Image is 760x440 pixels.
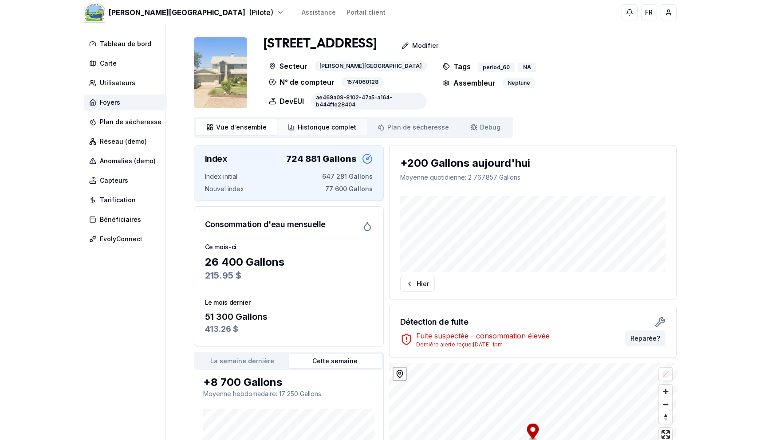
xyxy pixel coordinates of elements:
div: 413.26 $ [205,323,373,335]
button: FR [641,4,657,20]
span: Nouvel index [205,185,244,193]
p: N° de compteur [269,77,335,87]
a: Capteurs [84,173,170,189]
p: DevEUI [269,93,304,110]
span: Utilisateurs [100,79,135,87]
span: Capteurs [100,176,128,185]
button: Zoom in [659,385,672,398]
p: Assembleur [443,78,496,88]
span: Vue d'ensemble [216,123,267,132]
a: Bénéficiaires [84,212,170,228]
a: Anomalies (demo) [84,153,170,169]
a: Historique complet [277,119,367,135]
div: +8 700 Gallons [203,375,374,389]
h3: Consommation d'eau mensuelle [205,218,326,231]
a: Debug [460,119,511,135]
div: Dernière alerte reçue : [DATE] 1pm [416,341,550,348]
span: (Pilote) [249,7,273,18]
img: unit Image [194,37,247,108]
span: Debug [480,123,500,132]
a: Plan de sécheresse [367,119,460,135]
button: [PERSON_NAME][GEOGRAPHIC_DATA](Pilote) [84,7,284,18]
div: period_60 [478,63,515,72]
div: Neptune [503,78,535,88]
p: Secteur [269,61,307,71]
span: 77 600 Gallons [325,185,373,193]
span: Anomalies (demo) [100,157,156,165]
div: ae469a09-8102-47a5-a164-b444f1e28404 [311,93,427,110]
img: Morgan's Point Resort Logo [84,2,105,23]
a: Modifier [377,37,445,55]
div: [PERSON_NAME][GEOGRAPHIC_DATA] [315,61,427,71]
h3: Le mois dernier [205,298,373,307]
h3: Index [205,153,228,165]
span: Tableau de bord [100,39,151,48]
button: La semaine dernière [196,354,289,368]
button: Reparée? [625,330,665,346]
a: Assistance [302,8,336,17]
button: Zoom out [659,398,672,411]
div: 51 300 Gallons [205,310,373,323]
p: Tags [443,61,471,72]
span: Carte [100,59,117,68]
a: Tarification [84,192,170,208]
p: Moyenne quotidienne : 2 767.857 Gallons [400,173,665,182]
p: Moyenne hebdomadaire : 17 250 Gallons [203,389,374,398]
button: Cette semaine [289,354,382,368]
button: Location not available [659,368,672,381]
span: Foyers [100,98,120,107]
div: +200 Gallons aujourd'hui [400,156,665,170]
a: Vue d'ensemble [196,119,277,135]
div: 26 400 Gallons [205,255,373,269]
a: Portail client [347,8,386,17]
span: Index initial [205,172,237,181]
a: Tableau de bord [84,36,170,52]
a: Plan de sécheresse [84,114,170,130]
button: Hier [400,276,435,292]
div: 215.95 $ [205,269,373,282]
div: 724 881 Gallons [286,153,357,165]
div: 1574060128 [342,77,383,87]
h3: Ce mois-ci [205,243,373,251]
button: Reset bearing to north [659,411,672,424]
p: Modifier [412,41,438,50]
span: Tarification [100,196,136,204]
span: Historique complet [298,123,356,132]
span: FR [645,8,653,17]
span: Plan de sécheresse [100,118,161,126]
span: [PERSON_NAME][GEOGRAPHIC_DATA] [109,7,245,18]
span: Bénéficiaires [100,215,141,224]
span: 647 281 Gallons [322,172,373,181]
a: Réseau (demo) [84,134,170,149]
h1: [STREET_ADDRESS] [264,36,377,52]
div: NA [518,63,536,72]
span: Fuite suspectée - consommation élevée [416,331,550,340]
span: Plan de sécheresse [387,123,449,132]
h3: Détection de fuite [400,316,469,328]
a: Carte [84,55,170,71]
span: Réseau (demo) [100,137,147,146]
a: EvolyConnect [84,231,170,247]
a: Foyers [84,94,170,110]
span: EvolyConnect [100,235,142,244]
a: Utilisateurs [84,75,170,91]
